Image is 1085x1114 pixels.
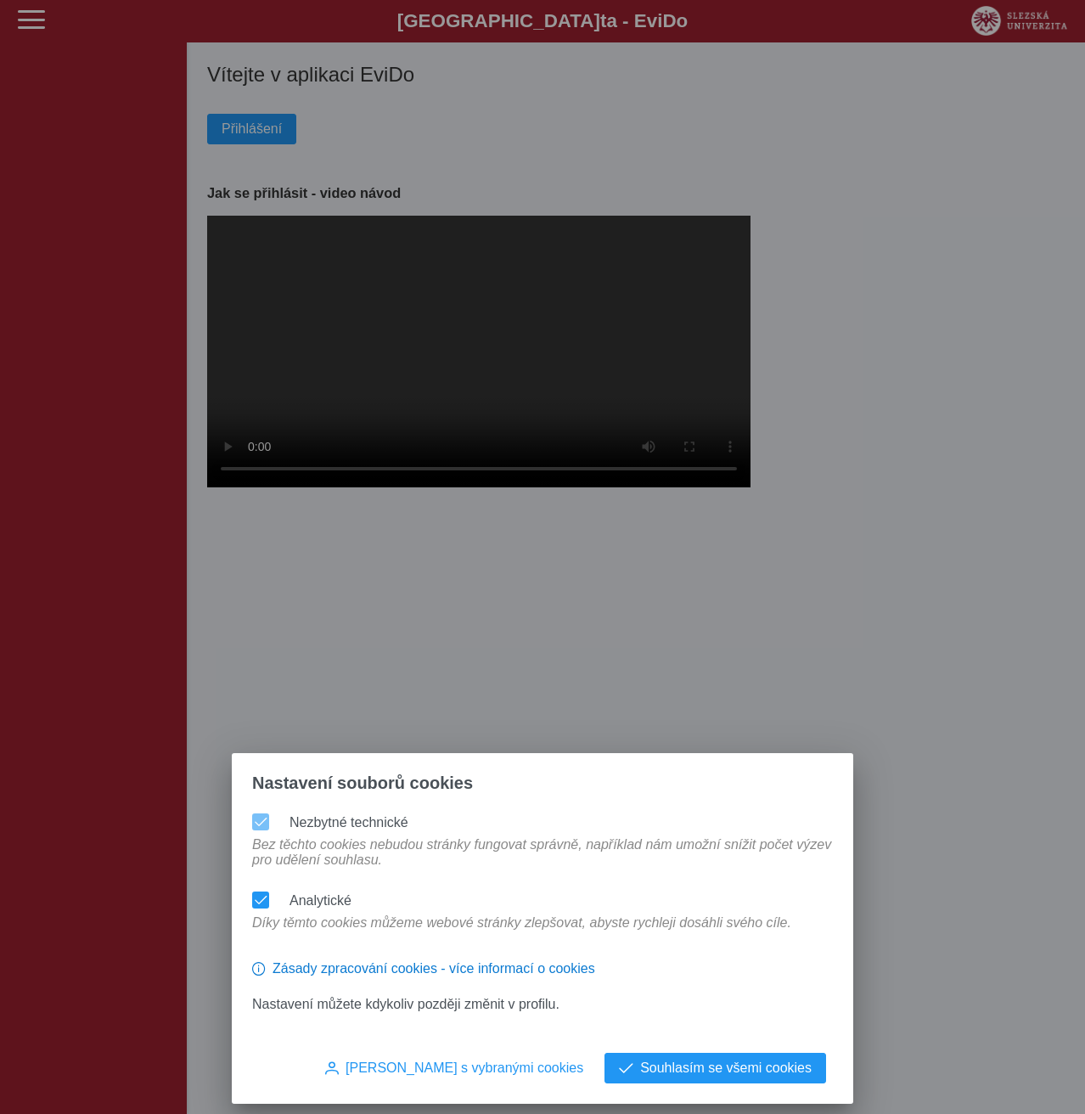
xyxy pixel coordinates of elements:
span: Souhlasím se všemi cookies [640,1061,812,1076]
span: Nastavení souborů cookies [252,774,473,793]
span: Zásady zpracování cookies - více informací o cookies [273,961,595,976]
label: Nezbytné technické [290,815,408,830]
button: Zásady zpracování cookies - více informací o cookies [252,954,595,983]
div: Bez těchto cookies nebudou stránky fungovat správně, například nám umožní snížit počet výzev pro ... [245,837,840,885]
button: [PERSON_NAME] s vybranými cookies [311,1053,598,1083]
a: Zásady zpracování cookies - více informací o cookies [252,968,595,982]
button: Souhlasím se všemi cookies [604,1053,826,1083]
p: Nastavení můžete kdykoliv později změnit v profilu. [252,997,833,1012]
label: Analytické [290,893,351,908]
span: [PERSON_NAME] s vybranými cookies [346,1061,583,1076]
div: Díky těmto cookies můžeme webové stránky zlepšovat, abyste rychleji dosáhli svého cíle. [245,915,798,948]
